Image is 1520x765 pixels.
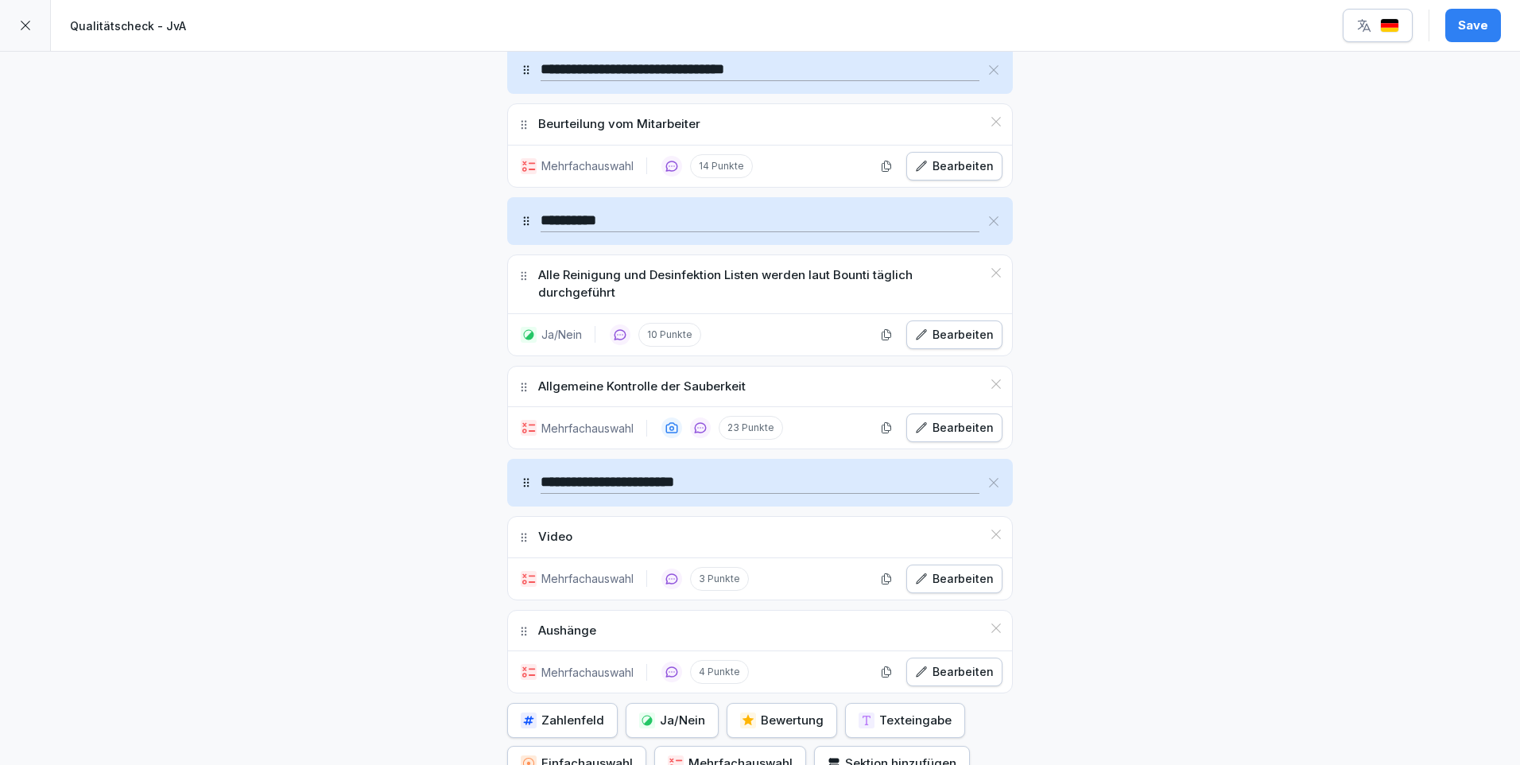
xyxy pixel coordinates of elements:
p: 14 Punkte [690,154,753,178]
button: Texteingabe [845,703,965,738]
p: Mehrfachauswahl [541,157,634,174]
button: Bearbeiten [906,320,1002,349]
button: Bewertung [727,703,837,738]
div: Save [1458,17,1488,34]
p: Aushänge [538,622,596,640]
button: Ja/Nein [626,703,719,738]
p: Beurteilung vom Mitarbeiter [538,115,700,134]
button: Bearbeiten [906,152,1002,181]
p: Qualitätscheck - JvA [70,17,186,34]
p: Mehrfachauswahl [541,420,634,437]
p: 23 Punkte [719,416,783,440]
p: Mehrfachauswahl [541,570,634,587]
div: Bearbeiten [915,570,994,588]
button: Save [1445,9,1501,42]
div: Bewertung [740,712,824,729]
button: Bearbeiten [906,658,1002,686]
div: Bearbeiten [915,419,994,437]
p: 3 Punkte [690,567,749,591]
div: Zahlenfeld [521,712,604,729]
div: Bearbeiten [915,326,994,344]
div: Ja/Nein [639,712,705,729]
p: 10 Punkte [638,323,701,347]
button: Zahlenfeld [507,703,618,738]
p: Ja/Nein [541,326,582,343]
p: Allgemeine Kontrolle der Sauberkeit [538,378,746,396]
div: Bearbeiten [915,663,994,681]
div: Bearbeiten [915,157,994,175]
p: Alle Reinigung und Desinfektion Listen werden laut Bounti täglich durchgeführt [538,266,982,302]
button: Bearbeiten [906,414,1002,442]
p: Video [538,528,572,546]
button: Bearbeiten [906,565,1002,593]
p: Mehrfachauswahl [541,664,634,681]
img: de.svg [1380,18,1399,33]
div: Texteingabe [859,712,952,729]
p: 4 Punkte [690,660,749,684]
